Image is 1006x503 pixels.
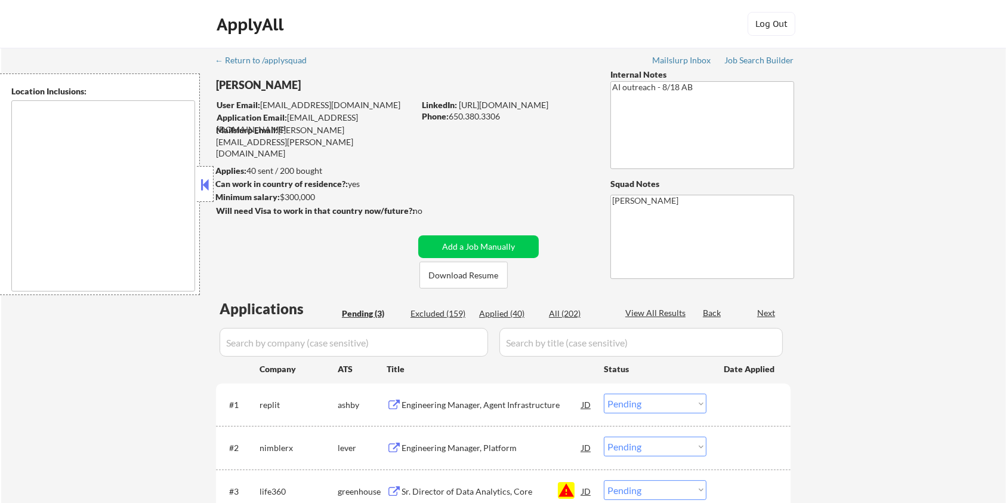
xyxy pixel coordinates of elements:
[338,486,387,498] div: greenhouse
[338,363,387,375] div: ATS
[610,178,794,190] div: Squad Notes
[342,308,402,320] div: Pending (3)
[652,56,712,65] div: Mailslurp Inbox
[581,437,593,458] div: JD
[260,399,338,411] div: replit
[422,100,457,110] strong: LinkedIn:
[479,308,539,320] div: Applied (40)
[215,56,318,65] div: ← Return to /applysquad
[411,308,470,320] div: Excluded (159)
[215,165,414,177] div: 40 sent / 200 bought
[422,111,449,121] strong: Phone:
[418,235,539,258] button: Add a Job Manually
[229,486,250,498] div: #3
[402,486,582,498] div: Sr. Director of Data Analytics, Core
[217,112,287,122] strong: Application Email:
[229,442,250,454] div: #2
[610,69,794,81] div: Internal Notes
[260,486,338,498] div: life360
[215,178,411,190] div: yes
[387,363,593,375] div: Title
[215,191,414,203] div: $300,000
[703,307,722,319] div: Back
[748,12,795,36] button: Log Out
[216,124,414,160] div: [PERSON_NAME][EMAIL_ADDRESS][PERSON_NAME][DOMAIN_NAME]
[217,99,414,111] div: [EMAIL_ADDRESS][DOMAIN_NAME]
[652,56,712,68] a: Mailslurp Inbox
[338,399,387,411] div: ashby
[581,480,593,502] div: JD
[216,206,415,216] strong: Will need Visa to work in that country now/future?:
[724,56,794,65] div: Job Search Builder
[724,363,776,375] div: Date Applied
[216,78,461,93] div: [PERSON_NAME]
[216,125,278,135] strong: Mailslurp Email:
[604,358,706,379] div: Status
[215,179,348,189] strong: Can work in country of residence?:
[229,399,250,411] div: #1
[402,399,582,411] div: Engineering Manager, Agent Infrastructure
[625,307,689,319] div: View All Results
[549,308,609,320] div: All (202)
[260,363,338,375] div: Company
[499,328,783,357] input: Search by title (case sensitive)
[757,307,776,319] div: Next
[422,111,591,122] div: 650.380.3306
[217,14,287,35] div: ApplyAll
[217,112,414,135] div: [EMAIL_ADDRESS][DOMAIN_NAME]
[220,328,488,357] input: Search by company (case sensitive)
[581,394,593,415] div: JD
[558,482,575,499] button: warning
[217,100,260,110] strong: User Email:
[419,262,508,289] button: Download Resume
[413,205,447,217] div: no
[215,165,246,176] strong: Applies:
[215,192,280,202] strong: Minimum salary:
[260,442,338,454] div: nimblerx
[459,100,548,110] a: [URL][DOMAIN_NAME]
[11,85,195,97] div: Location Inclusions:
[402,442,582,454] div: Engineering Manager, Platform
[215,56,318,68] a: ← Return to /applysquad
[338,442,387,454] div: lever
[220,302,338,316] div: Applications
